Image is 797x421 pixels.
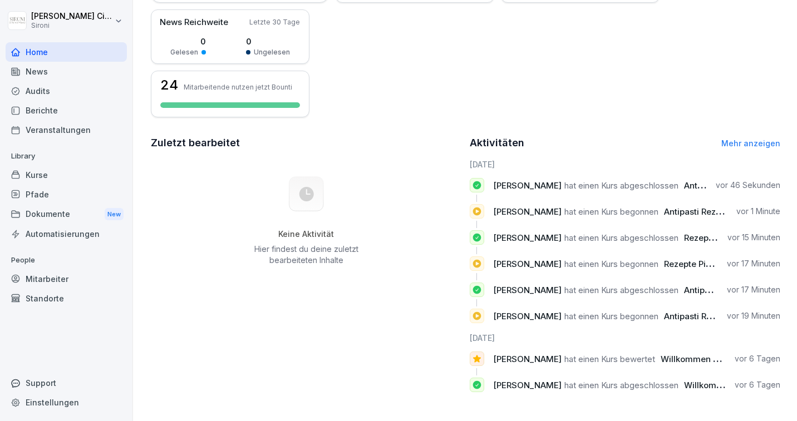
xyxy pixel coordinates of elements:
[564,354,655,364] span: hat einen Kurs bewertet
[6,393,127,412] a: Einstellungen
[564,232,678,243] span: hat einen Kurs abgeschlossen
[470,159,781,170] h6: [DATE]
[6,81,127,101] a: Audits
[493,285,562,295] span: [PERSON_NAME]
[684,232,740,243] span: Rezepte Pizza
[684,380,779,390] span: Willkommen bei Bounti!
[6,224,127,244] a: Automatisierungen
[31,22,112,29] p: Sironi
[684,180,754,191] span: Antipasti Rezepte
[151,135,462,151] h2: Zuletzt bearbeitet
[170,36,206,47] p: 0
[493,232,562,243] span: [PERSON_NAME]
[564,259,658,269] span: hat einen Kurs begonnen
[684,285,754,295] span: Antipasti Rezepte
[564,285,678,295] span: hat einen Kurs abgeschlossen
[6,62,127,81] a: News
[6,289,127,308] a: Standorte
[564,180,678,191] span: hat einen Kurs abgeschlossen
[493,311,562,321] span: [PERSON_NAME]
[735,353,780,364] p: vor 6 Tagen
[160,78,178,92] h3: 24
[564,380,678,390] span: hat einen Kurs abgeschlossen
[735,379,780,390] p: vor 6 Tagen
[246,36,290,47] p: 0
[6,42,127,62] a: Home
[727,232,780,243] p: vor 15 Minuten
[6,204,127,225] div: Dokumente
[493,380,562,390] span: [PERSON_NAME]
[250,229,362,239] h5: Keine Aktivität
[105,208,124,221] div: New
[664,206,734,217] span: Antipasti Rezepte
[170,47,198,57] p: Gelesen
[470,332,781,344] h6: [DATE]
[661,354,755,364] span: Willkommen bei Bounti!
[470,135,524,151] h2: Aktivitäten
[6,373,127,393] div: Support
[664,311,734,321] span: Antipasti Rezepte
[564,311,658,321] span: hat einen Kurs begonnen
[6,165,127,185] a: Kurse
[254,47,290,57] p: Ungelesen
[727,310,780,321] p: vor 19 Minuten
[31,12,112,21] p: [PERSON_NAME] Ciccarone
[493,259,562,269] span: [PERSON_NAME]
[249,17,300,27] p: Letzte 30 Tage
[6,120,127,140] a: Veranstaltungen
[184,83,292,91] p: Mitarbeitende nutzen jetzt Bounti
[493,206,562,217] span: [PERSON_NAME]
[727,258,780,269] p: vor 17 Minuten
[716,180,780,191] p: vor 46 Sekunden
[664,259,720,269] span: Rezepte Pizza
[160,16,228,29] p: News Reichweite
[564,206,658,217] span: hat einen Kurs begonnen
[6,185,127,204] a: Pfade
[6,204,127,225] a: DokumenteNew
[6,269,127,289] a: Mitarbeiter
[493,354,562,364] span: [PERSON_NAME]
[493,180,562,191] span: [PERSON_NAME]
[727,284,780,295] p: vor 17 Minuten
[736,206,780,217] p: vor 1 Minute
[250,244,362,266] p: Hier findest du deine zuletzt bearbeiteten Inhalte
[6,251,127,269] p: People
[6,147,127,165] p: Library
[6,101,127,120] a: Berichte
[721,138,780,148] a: Mehr anzeigen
